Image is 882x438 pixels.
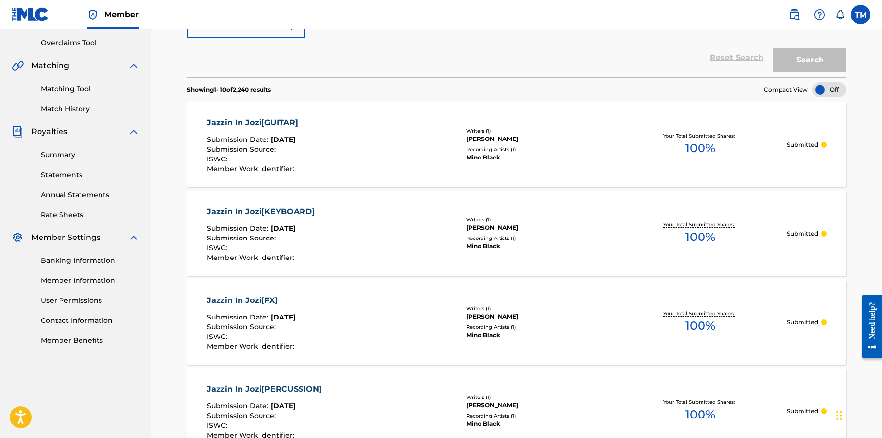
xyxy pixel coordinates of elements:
[466,323,614,331] div: Recording Artists ( 1 )
[12,126,23,138] img: Royalties
[685,406,715,423] span: 100 %
[207,234,278,242] span: Submission Source :
[187,279,846,365] a: Jazzin In Jozi[FX]Submission Date:[DATE]Submission Source:ISWC:Member Work Identifier:Writers (1)...
[810,5,829,24] div: Help
[851,5,870,24] div: User Menu
[12,7,49,21] img: MLC Logo
[466,223,614,232] div: [PERSON_NAME]
[764,85,808,94] span: Compact View
[788,9,800,20] img: search
[207,342,297,351] span: Member Work Identifier :
[833,391,882,438] iframe: Chat Widget
[814,9,825,20] img: help
[466,331,614,339] div: Mino Black
[128,126,140,138] img: expand
[271,224,296,233] span: [DATE]
[41,190,140,200] a: Annual Statements
[87,9,99,20] img: Top Rightsholder
[207,155,230,163] span: ISWC :
[128,232,140,243] img: expand
[663,221,737,228] p: Your Total Submitted Shares:
[41,256,140,266] a: Banking Information
[466,127,614,135] div: Writers ( 1 )
[41,276,140,286] a: Member Information
[685,317,715,335] span: 100 %
[271,313,296,321] span: [DATE]
[41,170,140,180] a: Statements
[466,235,614,242] div: Recording Artists ( 1 )
[855,287,882,366] iframe: Resource Center
[207,224,271,233] span: Submission Date :
[207,332,230,341] span: ISWC :
[207,322,278,331] span: Submission Source :
[787,140,818,149] p: Submitted
[685,139,715,157] span: 100 %
[207,243,230,252] span: ISWC :
[787,318,818,327] p: Submitted
[128,60,140,72] img: expand
[31,126,67,138] span: Royalties
[663,398,737,406] p: Your Total Submitted Shares:
[663,310,737,317] p: Your Total Submitted Shares:
[466,401,614,410] div: [PERSON_NAME]
[466,146,614,153] div: Recording Artists ( 1 )
[41,316,140,326] a: Contact Information
[466,419,614,428] div: Mino Black
[207,135,271,144] span: Submission Date :
[104,9,139,20] span: Member
[31,232,100,243] span: Member Settings
[207,313,271,321] span: Submission Date :
[187,102,846,187] a: Jazzin In Jozi[GUITAR]Submission Date:[DATE]Submission Source:ISWC:Member Work Identifier:Writers...
[685,228,715,246] span: 100 %
[207,145,278,154] span: Submission Source :
[187,191,846,276] a: Jazzin In Jozi[KEYBOARD]Submission Date:[DATE]Submission Source:ISWC:Member Work Identifier:Write...
[41,336,140,346] a: Member Benefits
[271,401,296,410] span: [DATE]
[207,253,297,262] span: Member Work Identifier :
[787,407,818,416] p: Submitted
[207,295,297,306] div: Jazzin In Jozi[FX]
[41,84,140,94] a: Matching Tool
[466,412,614,419] div: Recording Artists ( 1 )
[187,85,271,94] p: Showing 1 - 10 of 2,240 results
[207,421,230,430] span: ISWC :
[466,242,614,251] div: Mino Black
[207,401,271,410] span: Submission Date :
[207,117,303,129] div: Jazzin In Jozi[GUITAR]
[835,10,845,20] div: Notifications
[41,150,140,160] a: Summary
[663,132,737,139] p: Your Total Submitted Shares:
[207,164,297,173] span: Member Work Identifier :
[787,229,818,238] p: Submitted
[836,401,842,430] div: Drag
[207,411,278,420] span: Submission Source :
[207,383,327,395] div: Jazzin In Jozi[PERCUSSION]
[41,296,140,306] a: User Permissions
[466,135,614,143] div: [PERSON_NAME]
[31,60,69,72] span: Matching
[466,305,614,312] div: Writers ( 1 )
[41,38,140,48] a: Overclaims Tool
[466,216,614,223] div: Writers ( 1 )
[271,135,296,144] span: [DATE]
[466,153,614,162] div: Mino Black
[466,312,614,321] div: [PERSON_NAME]
[784,5,804,24] a: Public Search
[12,60,24,72] img: Matching
[12,232,23,243] img: Member Settings
[466,394,614,401] div: Writers ( 1 )
[41,210,140,220] a: Rate Sheets
[207,206,320,218] div: Jazzin In Jozi[KEYBOARD]
[41,104,140,114] a: Match History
